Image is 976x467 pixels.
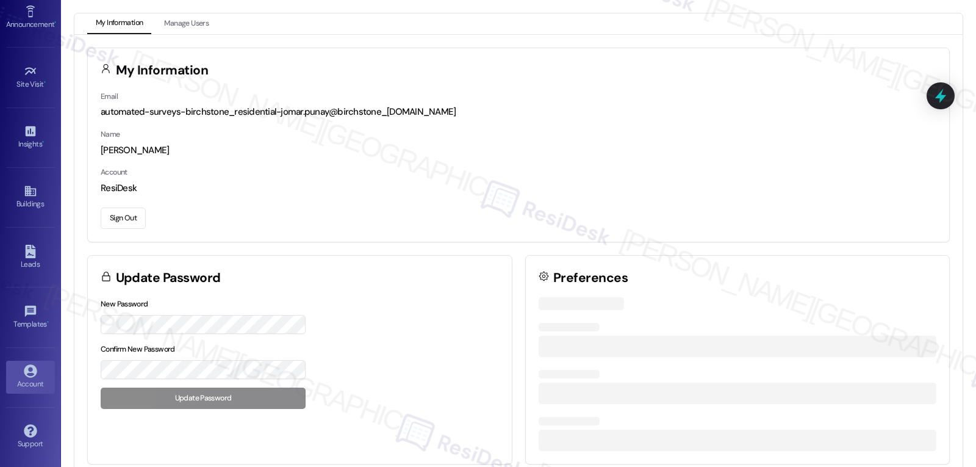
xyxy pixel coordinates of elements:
[6,421,55,454] a: Support
[101,129,120,139] label: Name
[44,78,46,87] span: •
[54,18,56,27] span: •
[116,272,221,284] h3: Update Password
[6,301,55,334] a: Templates •
[101,167,127,177] label: Account
[101,182,936,195] div: ResiDesk
[101,208,146,229] button: Sign Out
[6,181,55,214] a: Buildings
[6,241,55,274] a: Leads
[156,13,217,34] button: Manage Users
[101,299,148,309] label: New Password
[42,138,44,147] span: •
[101,144,936,157] div: [PERSON_NAME]
[47,318,49,327] span: •
[87,13,151,34] button: My Information
[101,344,175,354] label: Confirm New Password
[6,61,55,94] a: Site Visit •
[116,64,209,77] h3: My Information
[553,272,628,284] h3: Preferences
[6,121,55,154] a: Insights •
[101,92,118,101] label: Email
[6,361,55,394] a: Account
[101,106,936,118] div: automated-surveys-birchstone_residential-jomar.punay@birchstone_[DOMAIN_NAME]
